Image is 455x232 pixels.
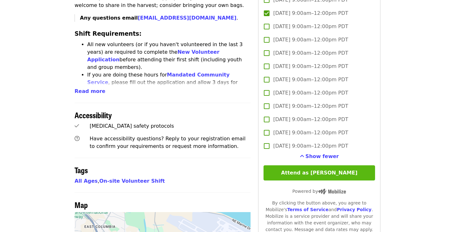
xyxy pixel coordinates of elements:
span: Have accessibility questions? Reply to your registration email to confirm your requirements or re... [90,136,246,149]
button: Attend as [PERSON_NAME] [264,165,375,180]
a: Mandated Community Service [87,72,230,85]
span: [DATE] 9:00am–12:00pm PDT [273,36,348,44]
li: If you are doing these hours for , please fill out the application and allow 3 days for approval.... [87,71,251,101]
span: [DATE] 9:00am–12:00pm PDT [273,49,348,57]
span: [DATE] 9:00am–12:00pm PDT [273,142,348,150]
i: question-circle icon [75,136,80,142]
span: Powered by [292,189,346,194]
span: Accessibility [75,109,112,120]
a: All Ages [75,178,98,184]
div: [MEDICAL_DATA] safety protocols [90,122,251,130]
span: Read more [75,88,105,94]
a: Privacy Policy [337,207,372,212]
span: [DATE] 9:00am–12:00pm PDT [273,102,348,110]
span: [DATE] 9:00am–12:00pm PDT [273,116,348,123]
strong: Shift Requirements: [75,30,142,37]
span: [DATE] 9:00am–12:00pm PDT [273,9,348,17]
a: On-site Volunteer Shift [99,178,165,184]
p: . [80,14,251,22]
img: Powered by Mobilize [318,189,346,194]
span: Tags [75,164,88,175]
a: Terms of Service [287,207,329,212]
span: [DATE] 9:00am–12:00pm PDT [273,63,348,70]
span: [DATE] 9:00am–12:00pm PDT [273,89,348,97]
button: Read more [75,88,105,95]
a: [EMAIL_ADDRESS][DOMAIN_NAME] [138,15,236,21]
span: Show fewer [306,153,339,159]
button: See more timeslots [300,153,339,160]
span: [DATE] 9:00am–12:00pm PDT [273,23,348,30]
span: [DATE] 9:00am–12:00pm PDT [273,76,348,83]
span: [DATE] 9:00am–12:00pm PDT [273,129,348,137]
li: All new volunteers (or if you haven't volunteered in the last 3 years) are required to complete t... [87,41,251,71]
i: check icon [75,123,79,129]
span: , [75,178,99,184]
span: Map [75,199,88,210]
strong: Any questions email [80,15,236,21]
